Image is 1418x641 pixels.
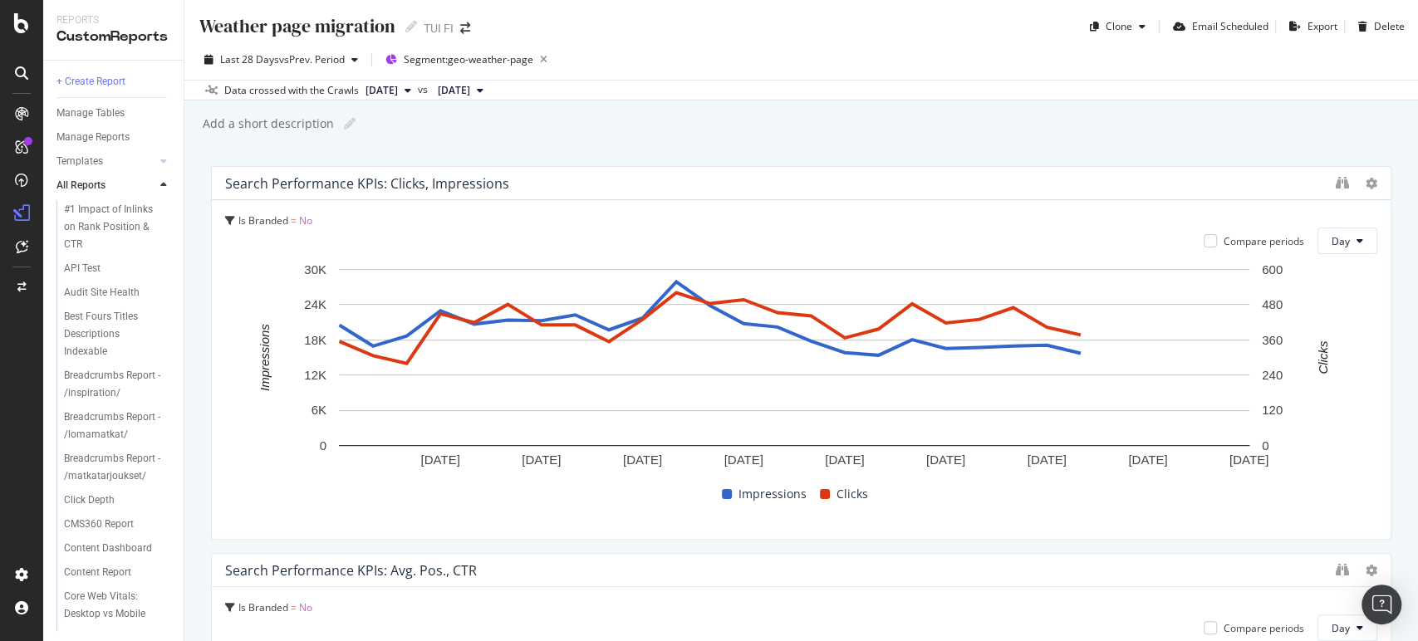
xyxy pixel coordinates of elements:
[299,213,312,228] span: No
[825,453,864,467] text: [DATE]
[1362,585,1401,624] div: Open Intercom Messenger
[1083,13,1152,40] button: Clone
[1106,19,1132,33] div: Clone
[64,409,162,443] div: Breadcrumbs Report - /lomamatkat/
[56,153,103,170] div: Templates
[201,115,334,132] div: Add a short description
[320,438,326,453] text: 0
[225,261,1363,482] svg: A chart.
[522,453,561,467] text: [DATE]
[56,73,172,91] a: + Create Report
[64,260,172,277] a: API Test
[291,213,297,228] span: =
[1352,13,1405,40] button: Delete
[224,83,359,98] div: Data crossed with the Crawls
[1374,19,1405,33] div: Delete
[291,600,297,614] span: =
[279,52,345,66] span: vs Prev. Period
[405,21,417,32] i: Edit report name
[64,564,172,581] a: Content Report
[404,52,533,66] span: Segment: geo-weather-page
[1262,403,1283,417] text: 120
[418,82,431,97] span: vs
[1128,453,1167,467] text: [DATE]
[1308,19,1337,33] div: Export
[56,105,125,122] div: Manage Tables
[64,284,140,301] div: Audit Site Health
[64,409,172,443] a: Breadcrumbs Report - /lomamatkat/
[211,166,1391,540] div: Search Performance KPIs: Clicks, ImpressionsIs Branded = NoCompare periodsDayA chart.ImpressionsC...
[1229,453,1268,467] text: [DATE]
[225,562,477,579] div: Search Performance KPIs: Avg. Pos., CTR
[1262,333,1283,347] text: 360
[379,46,554,73] button: Segment:geo-weather-page
[1336,176,1349,189] div: binoculars
[64,367,172,402] a: Breadcrumbs Report - /inspiration/
[198,46,365,73] button: Last 28 DaysvsPrev. Period
[1192,19,1268,33] div: Email Scheduled
[1262,297,1283,311] text: 480
[64,540,172,557] a: Content Dashboard
[1332,234,1350,248] span: Day
[1262,262,1283,276] text: 600
[258,324,272,391] text: Impressions
[64,308,163,360] div: Best Fours Titles Descriptions Indexable
[64,450,163,485] div: Breadcrumbs Report - /matkatarjoukset/
[438,83,470,98] span: 2025 Jul. 5th
[359,81,418,100] button: [DATE]
[64,588,162,623] div: Core Web Vitals: Desktop vs Mobile
[724,453,763,467] text: [DATE]
[1332,621,1350,635] span: Day
[56,13,170,27] div: Reports
[1283,13,1337,40] button: Export
[64,516,134,533] div: CMS360 Report
[64,308,172,360] a: Best Fours Titles Descriptions Indexable
[1317,228,1377,254] button: Day
[460,22,470,34] div: arrow-right-arrow-left
[64,492,172,509] a: Click Depth
[56,129,130,146] div: Manage Reports
[64,260,101,277] div: API Test
[1316,340,1330,374] text: Clicks
[1336,563,1349,576] div: binoculars
[64,588,172,623] a: Core Web Vitals: Desktop vs Mobile
[225,175,509,192] div: Search Performance KPIs: Clicks, Impressions
[238,213,288,228] span: Is Branded
[1166,13,1268,40] button: Email Scheduled
[424,20,454,37] div: TUI FI
[238,600,288,614] span: Is Branded
[738,484,807,504] span: Impressions
[1224,234,1304,248] div: Compare periods
[64,284,172,301] a: Audit Site Health
[64,367,161,402] div: Breadcrumbs Report - /inspiration/
[299,600,312,614] span: No
[198,13,395,39] div: Weather page migration
[56,73,125,91] div: + Create Report
[1224,621,1304,635] div: Compare periods
[312,403,326,417] text: 6K
[926,453,965,467] text: [DATE]
[304,333,326,347] text: 18K
[304,368,326,382] text: 12K
[1262,368,1283,382] text: 240
[64,540,152,557] div: Content Dashboard
[64,201,164,253] div: #1 Impact of Inlinks on Rank Position & CTR
[421,453,460,467] text: [DATE]
[1262,438,1268,453] text: 0
[56,153,155,170] a: Templates
[1317,614,1377,641] button: Day
[64,450,172,485] a: Breadcrumbs Report - /matkatarjoukset/
[1028,453,1067,467] text: [DATE]
[837,484,868,504] span: Clicks
[304,262,326,276] text: 30K
[56,129,172,146] a: Manage Reports
[56,177,105,194] div: All Reports
[431,81,490,100] button: [DATE]
[56,27,170,46] div: CustomReports
[220,52,279,66] span: Last 28 Days
[344,118,356,130] i: Edit report name
[64,516,172,533] a: CMS360 Report
[56,177,155,194] a: All Reports
[64,201,172,253] a: #1 Impact of Inlinks on Rank Position & CTR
